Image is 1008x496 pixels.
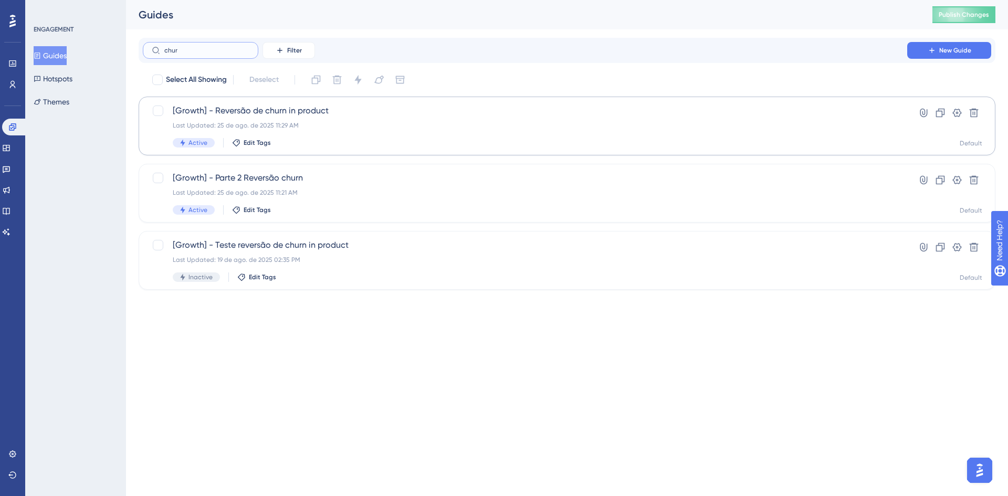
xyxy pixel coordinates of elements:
button: Edit Tags [232,206,271,214]
div: Last Updated: 19 de ago. de 2025 02:35 PM [173,256,877,264]
span: Active [188,206,207,214]
div: Last Updated: 25 de ago. de 2025 11:29 AM [173,121,877,130]
input: Search [164,47,249,54]
div: ENGAGEMENT [34,25,73,34]
button: Publish Changes [932,6,995,23]
span: [Growth] - Teste reversão de churn in product [173,239,877,251]
button: Guides [34,46,67,65]
div: Default [960,206,982,215]
span: Publish Changes [939,10,989,19]
span: Select All Showing [166,73,227,86]
div: Guides [139,7,906,22]
button: Edit Tags [237,273,276,281]
div: Last Updated: 25 de ago. de 2025 11:21 AM [173,188,877,197]
button: Filter [262,42,315,59]
span: [Growth] - Reversão de churn in product [173,104,877,117]
div: Default [960,273,982,282]
span: [Growth] - Parte 2 Reversão churn [173,172,877,184]
button: Edit Tags [232,139,271,147]
span: Filter [287,46,302,55]
span: Inactive [188,273,213,281]
span: Edit Tags [244,139,271,147]
button: Themes [34,92,69,111]
span: Edit Tags [244,206,271,214]
span: Need Help? [25,3,66,15]
button: Deselect [240,70,288,89]
button: New Guide [907,42,991,59]
span: New Guide [939,46,971,55]
span: Active [188,139,207,147]
span: Deselect [249,73,279,86]
span: Edit Tags [249,273,276,281]
div: Default [960,139,982,147]
button: Hotspots [34,69,72,88]
iframe: UserGuiding AI Assistant Launcher [964,455,995,486]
